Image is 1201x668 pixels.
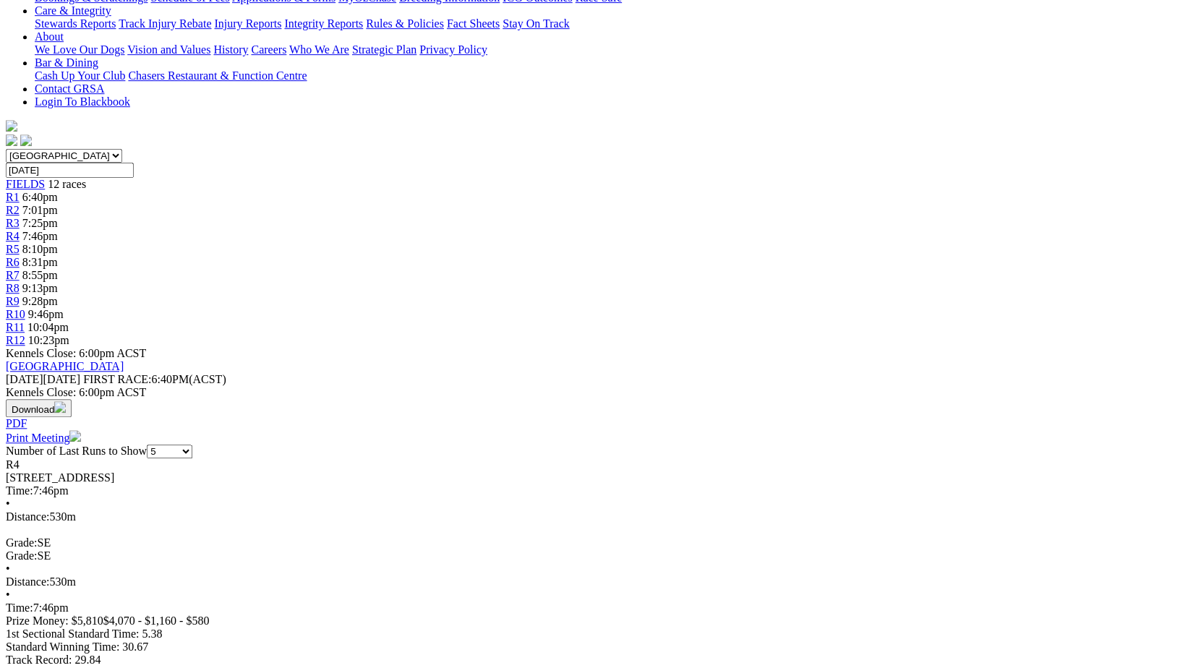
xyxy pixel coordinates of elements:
[127,43,210,56] a: Vision and Values
[6,432,81,444] a: Print Meeting
[35,69,125,82] a: Cash Up Your Club
[142,628,162,640] span: 5.38
[6,134,17,146] img: facebook.svg
[6,601,33,614] span: Time:
[6,575,49,588] span: Distance:
[6,601,1195,615] div: 7:46pm
[22,269,58,281] span: 8:55pm
[20,134,32,146] img: twitter.svg
[35,43,124,56] a: We Love Our Dogs
[22,256,58,268] span: 8:31pm
[28,334,69,346] span: 10:23pm
[69,430,81,442] img: printer.svg
[6,641,119,653] span: Standard Winning Time:
[6,295,20,307] a: R9
[35,17,116,30] a: Stewards Reports
[6,417,1195,430] div: Download
[83,373,226,385] span: 6:40PM(ACST)
[35,56,98,69] a: Bar & Dining
[6,163,134,178] input: Select date
[35,17,1195,30] div: Care & Integrity
[35,4,111,17] a: Care & Integrity
[22,295,58,307] span: 9:28pm
[214,17,281,30] a: Injury Reports
[6,399,72,417] button: Download
[503,17,569,30] a: Stay On Track
[6,191,20,203] a: R1
[22,282,58,294] span: 9:13pm
[22,217,58,229] span: 7:25pm
[83,373,151,385] span: FIRST RACE:
[6,458,20,471] span: R4
[6,510,1195,523] div: 530m
[6,562,10,575] span: •
[213,43,248,56] a: History
[251,43,286,56] a: Careers
[122,641,148,653] span: 30.67
[28,308,64,320] span: 9:46pm
[27,321,69,333] span: 10:04pm
[6,334,25,346] a: R12
[35,69,1195,82] div: Bar & Dining
[6,628,139,640] span: 1st Sectional Standard Time:
[6,417,27,429] a: PDF
[6,497,10,510] span: •
[35,82,104,95] a: Contact GRSA
[103,615,210,627] span: $4,070 - $1,160 - $580
[289,43,349,56] a: Who We Are
[6,204,20,216] a: R2
[352,43,416,56] a: Strategic Plan
[6,269,20,281] a: R7
[6,484,33,497] span: Time:
[6,575,1195,588] div: 530m
[6,536,38,549] span: Grade:
[6,243,20,255] a: R5
[6,217,20,229] a: R3
[22,230,58,242] span: 7:46pm
[6,484,1195,497] div: 7:46pm
[6,308,25,320] a: R10
[6,471,1195,484] div: [STREET_ADDRESS]
[54,401,66,413] img: download.svg
[6,654,72,666] span: Track Record:
[6,178,45,190] a: FIELDS
[128,69,307,82] a: Chasers Restaurant & Function Centre
[6,615,1195,628] div: Prize Money: $5,810
[6,120,17,132] img: logo-grsa-white.png
[35,43,1195,56] div: About
[48,178,86,190] span: 12 races
[22,243,58,255] span: 8:10pm
[447,17,500,30] a: Fact Sheets
[6,386,1195,399] div: Kennels Close: 6:00pm ACST
[6,445,1195,458] div: Number of Last Runs to Show
[6,282,20,294] a: R8
[419,43,487,56] a: Privacy Policy
[6,373,80,385] span: [DATE]
[6,549,1195,562] div: SE
[35,95,130,108] a: Login To Blackbook
[74,654,101,666] span: 29.84
[6,230,20,242] a: R4
[35,30,64,43] a: About
[366,17,444,30] a: Rules & Policies
[6,536,1195,549] div: SE
[6,256,20,268] a: R6
[6,321,25,333] a: R11
[6,373,43,385] span: [DATE]
[6,549,38,562] span: Grade:
[22,191,58,203] span: 6:40pm
[6,360,124,372] a: [GEOGRAPHIC_DATA]
[284,17,363,30] a: Integrity Reports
